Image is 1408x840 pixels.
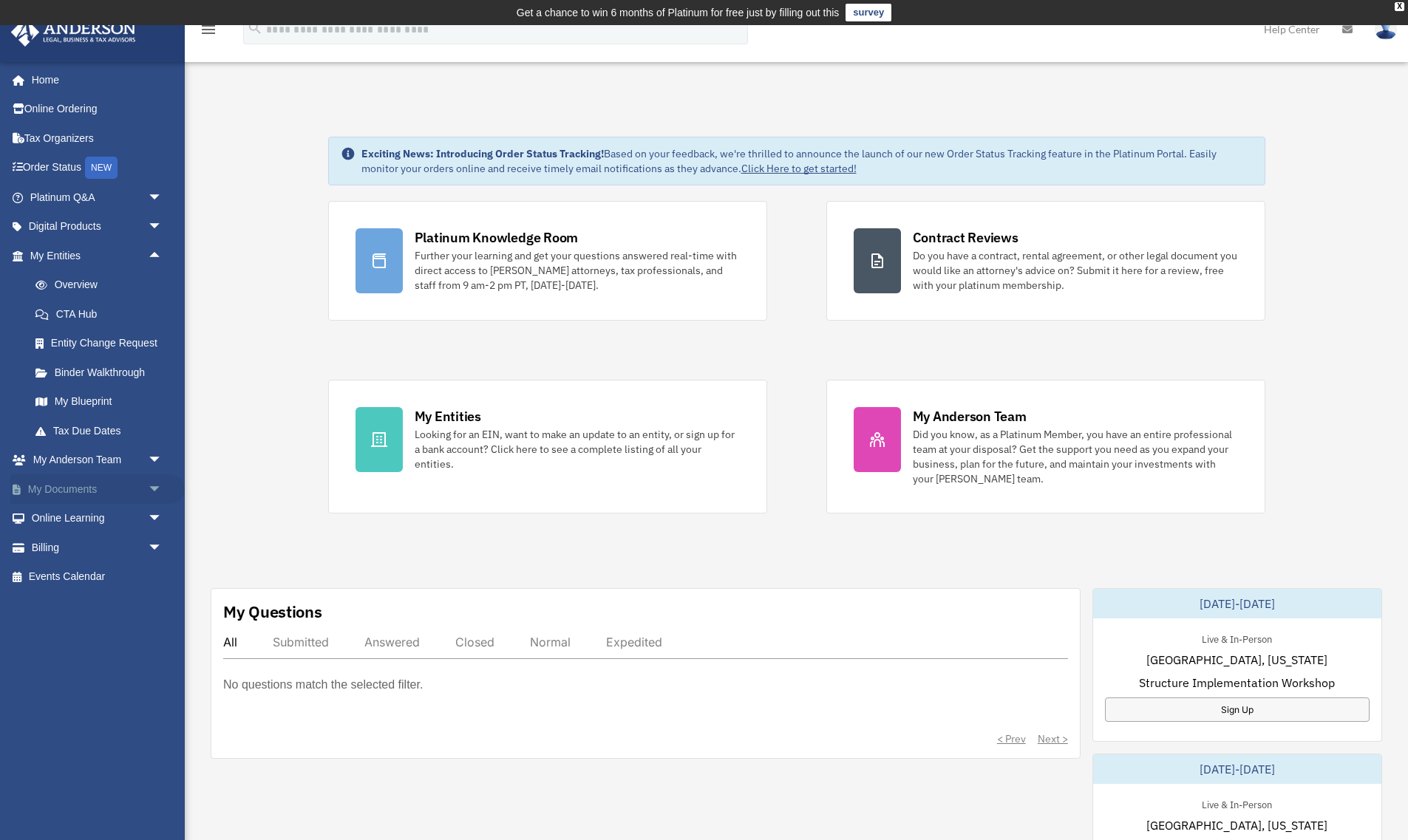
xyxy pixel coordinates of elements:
[913,427,1238,486] div: Did you know, as a Platinum Member, you have an entire professional team at your disposal? Get th...
[1146,651,1327,669] span: [GEOGRAPHIC_DATA], [US_STATE]
[7,18,140,47] img: Anderson Advisors Platinum Portal
[148,212,177,242] span: arrow_drop_down
[1093,754,1381,784] div: [DATE]-[DATE]
[21,358,185,387] a: Binder Walkthrough
[10,212,185,242] a: Digital Productsarrow_drop_down
[1190,630,1284,646] div: Live & In-Person
[10,95,185,124] a: Online Ordering
[415,407,481,426] div: My Entities
[606,635,662,649] div: Expedited
[1093,589,1381,618] div: [DATE]-[DATE]
[21,270,185,300] a: Overview
[10,474,185,504] a: My Documentsarrow_drop_down
[1190,796,1284,811] div: Live & In-Person
[361,146,1253,176] div: Based on your feedback, we're thrilled to announce the launch of our new Order Status Tracking fe...
[223,601,322,623] div: My Questions
[148,504,177,534] span: arrow_drop_down
[10,562,185,592] a: Events Calendar
[826,201,1265,321] a: Contract Reviews Do you have a contract, rental agreement, or other legal document you would like...
[361,147,604,160] strong: Exciting News: Introducing Order Status Tracking!
[1105,697,1370,722] a: Sign Up
[517,4,840,21] div: Get a chance to win 6 months of Platinum for free just by filling out this
[913,228,1018,247] div: Contract Reviews
[148,241,177,271] span: arrow_drop_up
[530,635,571,649] div: Normal
[846,4,891,21] a: survey
[148,182,177,213] span: arrow_drop_down
[10,65,177,95] a: Home
[21,299,185,329] a: CTA Hub
[455,635,494,649] div: Closed
[1146,816,1327,834] span: [GEOGRAPHIC_DATA], [US_STATE]
[415,427,740,471] div: Looking for an EIN, want to make an update to an entity, or sign up for a bank account? Click her...
[1395,2,1404,11] div: close
[328,201,767,321] a: Platinum Knowledge Room Further your learning and get your questions answered real-time with dire...
[200,21,217,38] i: menu
[200,26,217,38] a: menu
[148,474,177,505] span: arrow_drop_down
[913,407,1027,426] div: My Anderson Team
[826,380,1265,513] a: My Anderson Team Did you know, as a Platinum Member, you have an entire professional team at your...
[741,162,857,175] a: Click Here to get started!
[85,157,118,179] div: NEW
[1139,674,1335,692] span: Structure Implementation Workshop
[913,248,1238,293] div: Do you have a contract, rental agreement, or other legal document you would like an attorney's ad...
[364,635,420,649] div: Answered
[223,635,237,649] div: All
[10,153,185,183] a: Order StatusNEW
[415,228,579,247] div: Platinum Knowledge Room
[148,445,177,476] span: arrow_drop_down
[10,182,185,212] a: Platinum Q&Aarrow_drop_down
[328,380,767,513] a: My Entities Looking for an EIN, want to make an update to an entity, or sign up for a bank accoun...
[21,387,185,417] a: My Blueprint
[10,123,185,153] a: Tax Organizers
[10,533,185,562] a: Billingarrow_drop_down
[10,445,185,475] a: My Anderson Teamarrow_drop_down
[247,20,263,36] i: search
[10,504,185,533] a: Online Learningarrow_drop_down
[1375,18,1397,40] img: User Pic
[21,329,185,358] a: Entity Change Request
[21,416,185,445] a: Tax Due Dates
[273,635,329,649] div: Submitted
[415,248,740,293] div: Further your learning and get your questions answered real-time with direct access to [PERSON_NAM...
[148,533,177,563] span: arrow_drop_down
[10,241,185,270] a: My Entitiesarrow_drop_up
[223,675,423,695] p: No questions match the selected filter.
